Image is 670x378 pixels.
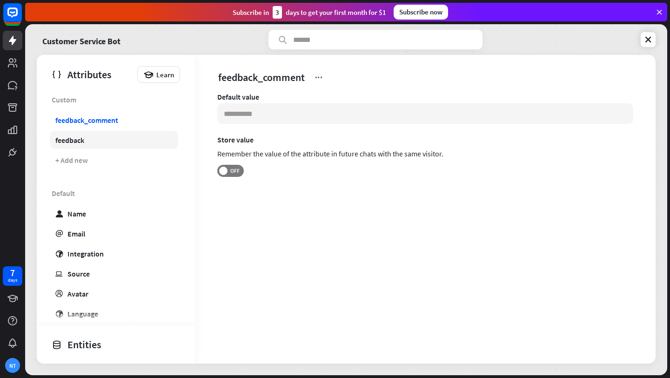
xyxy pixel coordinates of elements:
span: feedback_comment [217,70,306,85]
span: Custom [52,90,180,109]
a: feedback_comment [50,111,178,129]
div: Source [67,269,90,278]
a: globe Language [50,304,178,323]
i: globe [55,310,63,317]
div: feedback [55,135,84,145]
div: Subscribe in days to get your first month for $1 [233,6,386,19]
div: 7 [10,269,15,277]
div: Default value [217,92,633,101]
div: days [8,277,17,283]
div: Entities [52,337,175,352]
span: OFF [228,167,242,175]
div: + Add new [55,155,88,165]
div: feedback_comment [55,115,118,125]
div: 3 [273,6,282,19]
i: ip [55,270,63,277]
i: email [55,230,63,237]
div: Avatar [67,289,88,298]
span: Default [52,184,180,202]
i: profile [55,290,63,297]
div: Attributes [52,67,133,82]
div: Remember the value of the attribute in future chats with the same visitor. [217,146,633,163]
a: globe Integration [50,244,178,263]
div: Subscribe now [394,5,448,20]
button: Open LiveChat chat widget [7,4,35,32]
div: Name [67,209,86,218]
div: Integration [67,249,104,258]
a: 7 days [3,266,22,286]
a: user Name [50,204,178,223]
label: Store value [217,135,633,144]
a: profile Avatar [50,284,178,303]
div: Language [67,309,98,318]
div: Email [67,229,85,238]
span: Learn [156,70,174,79]
i: globe [55,250,63,257]
a: ip Source [50,264,178,283]
i: user [55,210,63,217]
a: Customer Service Bot [42,30,121,49]
a: feedback [50,131,178,149]
a: globe Timezone [50,324,178,343]
div: NT [5,358,20,373]
a: email Email [50,224,178,243]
